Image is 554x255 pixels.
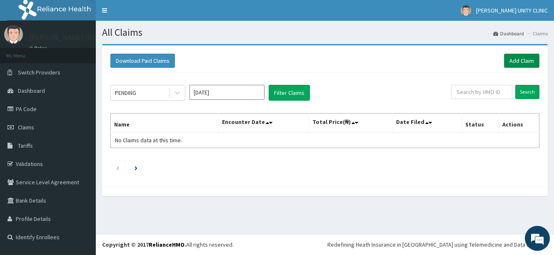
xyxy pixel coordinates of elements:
[116,164,120,171] a: Previous page
[515,85,539,99] input: Search
[190,85,265,100] input: Select Month and Year
[102,241,186,248] strong: Copyright © 2017 .
[476,7,548,14] span: [PERSON_NAME] UNITY CLINIC
[29,34,128,41] p: [PERSON_NAME] UNITY CLINIC
[525,30,548,37] li: Claims
[115,89,136,97] div: PENDING
[29,45,49,51] a: Online
[110,54,175,68] button: Download Paid Claims
[18,124,34,131] span: Claims
[392,114,462,133] th: Date Filed
[149,241,185,248] a: RelianceHMO
[309,114,392,133] th: Total Price(₦)
[18,69,60,76] span: Switch Providers
[102,27,548,38] h1: All Claims
[462,114,499,133] th: Status
[96,234,554,255] footer: All rights reserved.
[499,114,539,133] th: Actions
[327,240,548,249] div: Redefining Heath Insurance in [GEOGRAPHIC_DATA] using Telemedicine and Data Science!
[461,5,471,16] img: User Image
[18,142,33,149] span: Tariffs
[493,30,524,37] a: Dashboard
[219,114,309,133] th: Encounter Date
[4,25,23,44] img: User Image
[451,85,512,99] input: Search by HMO ID
[269,85,310,101] button: Filter Claims
[135,164,137,171] a: Next page
[504,54,539,68] a: Add Claim
[18,87,45,94] span: Dashboard
[115,136,182,144] span: No Claims data at this time.
[111,114,219,133] th: Name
